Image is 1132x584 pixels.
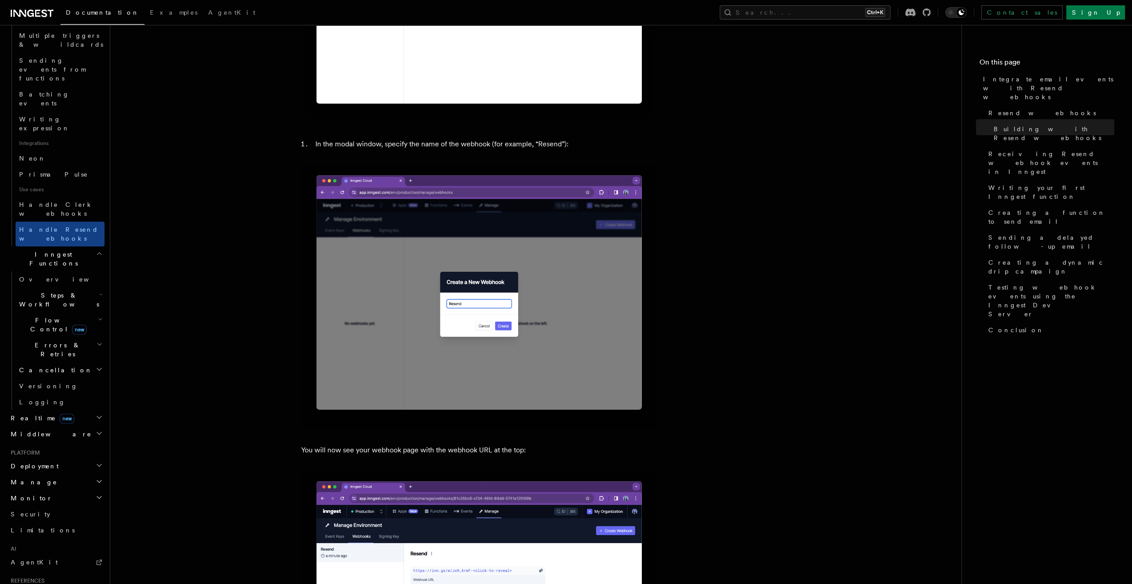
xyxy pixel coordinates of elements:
span: Creating a function to send email [988,208,1114,226]
img: Modal window with instruction: "Create a New Webhook". "Resend" is chosen as a name for the new w... [301,165,657,429]
button: Inngest Functions [7,246,105,271]
a: Limitations [7,522,105,538]
button: Cancellation [16,362,105,378]
a: Prisma Pulse [16,166,105,182]
button: Middleware [7,426,105,442]
span: Integrations [16,136,105,150]
a: AgentKit [203,3,261,24]
div: Inngest Functions [7,271,105,410]
span: Sending a delayed follow-up email [988,233,1114,251]
span: new [72,325,87,334]
a: Security [7,506,105,522]
span: Platform [7,449,40,456]
span: Overview [19,276,111,283]
button: Steps & Workflows [16,287,105,312]
span: Prisma Pulse [19,171,88,178]
span: new [60,414,74,423]
button: Realtimenew [7,410,105,426]
span: Cancellation [16,366,93,375]
span: Creating a dynamic drip campaign [988,258,1114,276]
span: Handle Clerk webhooks [19,201,93,217]
a: Multiple triggers & wildcards [16,28,105,52]
a: Conclusion [985,322,1114,338]
a: Testing webhook events using the Inngest Dev Server [985,279,1114,322]
span: Realtime [7,414,74,423]
span: Limitations [11,527,75,534]
a: Batching events [16,86,105,111]
span: Batching events [19,91,69,107]
button: Search...Ctrl+K [720,5,890,20]
span: Conclusion [988,326,1044,334]
kbd: Ctrl+K [865,8,885,17]
span: AgentKit [11,559,58,566]
a: Handle Clerk webhooks [16,197,105,222]
span: Writing your first Inngest function [988,183,1114,201]
a: Writing expression [16,111,105,136]
button: Errors & Retries [16,337,105,362]
button: Manage [7,474,105,490]
button: Deployment [7,458,105,474]
span: Integrate email events with Resend webhooks [983,75,1114,101]
a: Documentation [60,3,145,25]
a: Writing your first Inngest function [985,180,1114,205]
button: Toggle dark mode [945,7,967,18]
span: Sending events from functions [19,57,85,82]
span: AI [7,545,16,552]
a: Contact sales [981,5,1063,20]
span: Steps & Workflows [16,291,99,309]
a: Creating a function to send email [985,205,1114,230]
span: AgentKit [208,9,255,16]
a: Logging [16,394,105,410]
a: Handle Resend webhooks [16,222,105,246]
span: Logging [19,399,65,406]
span: Versioning [19,383,78,390]
a: Creating a dynamic drip campaign [985,254,1114,279]
span: Deployment [7,462,59,471]
span: Inngest Functions [7,250,96,268]
a: Resend webhooks [985,105,1114,121]
span: Handle Resend webhooks [19,226,98,242]
span: Resend webhooks [988,109,1096,117]
span: Neon [19,155,46,162]
a: Versioning [16,378,105,394]
span: Manage [7,478,57,487]
button: Monitor [7,490,105,506]
a: Integrate email events with Resend webhooks [979,71,1114,105]
span: Testing webhook events using the Inngest Dev Server [988,283,1114,318]
a: Sign Up [1066,5,1125,20]
span: Examples [150,9,197,16]
span: Errors & Retries [16,341,97,358]
a: AgentKit [7,554,105,570]
a: Receiving Resend webhook events in Inngest [985,146,1114,180]
span: Middleware [7,430,92,439]
a: Building with Resend webhooks [990,121,1114,146]
button: Flow Controlnew [16,312,105,337]
span: Multiple triggers & wildcards [19,32,103,48]
a: Neon [16,150,105,166]
a: Sending events from functions [16,52,105,86]
span: Flow Control [16,316,98,334]
li: In the modal window, specify the name of the webhook (for example, “Resend”): [313,138,657,150]
span: Security [11,511,50,518]
a: Overview [16,271,105,287]
span: Building with Resend webhooks [994,125,1114,142]
span: Documentation [66,9,139,16]
span: Monitor [7,494,52,503]
a: Examples [145,3,203,24]
span: Receiving Resend webhook events in Inngest [988,149,1114,176]
a: Sending a delayed follow-up email [985,230,1114,254]
p: You will now see your webhook page with the webhook URL at the top: [301,444,657,456]
span: Writing expression [19,116,70,132]
span: Use cases [16,182,105,197]
h4: On this page [979,57,1114,71]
